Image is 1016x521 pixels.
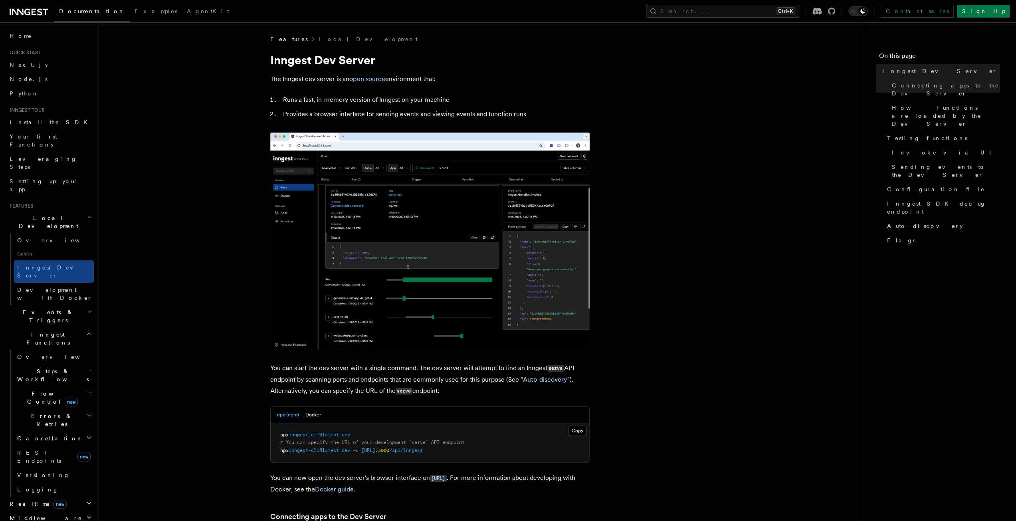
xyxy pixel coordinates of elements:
a: Contact sales [881,5,954,18]
span: Flow Control [14,390,88,406]
img: Dev Server Demo [270,133,590,350]
a: Testing functions [884,131,1000,145]
a: Next.js [6,57,94,72]
a: Overview [14,233,94,248]
span: Overview [17,354,99,360]
button: Docker [305,407,321,423]
span: Realtime [6,500,67,508]
span: Auto-discovery [887,222,963,230]
span: Invoke via UI [892,149,998,156]
span: Inngest Functions [6,331,86,347]
a: Documentation [54,2,130,22]
button: Errors & Retries [14,409,94,431]
button: Inngest Functions [6,327,94,350]
span: Overview [17,237,99,244]
span: Guides [14,248,94,260]
li: Runs a fast, in-memory version of Inngest on your machine [281,94,590,105]
span: inngest-cli@latest [289,432,339,438]
a: Development with Docker [14,283,94,305]
span: Documentation [59,8,125,14]
p: You can start the dev server with a single command. The dev server will attempt to find an Innges... [270,363,590,397]
button: Cancellation [14,431,94,446]
span: Configuration file [887,185,985,193]
code: serve [396,388,412,394]
a: How functions are loaded by the Dev Server [889,101,1000,131]
a: Sign Up [957,5,1010,18]
button: Flow Controlnew [14,386,94,409]
button: Search...Ctrl+K [646,5,799,18]
span: Events & Triggers [6,308,87,324]
a: Docker guide [315,485,354,493]
a: Auto-discovery [523,376,567,383]
h1: Inngest Dev Server [270,53,590,67]
span: Quick start [6,50,41,56]
span: Features [270,35,308,43]
span: [URL]: [361,448,378,453]
span: Python [10,90,39,97]
span: npx [280,432,289,438]
p: The Inngest dev server is an environment that: [270,73,590,85]
a: Inngest Dev Server [879,64,1000,78]
span: /api/inngest [389,448,423,453]
span: Development with Docker [17,287,92,301]
span: Features [6,203,33,209]
span: Your first Functions [10,133,57,148]
a: Flags [884,233,1000,248]
li: Provides a browser interface for sending events and viewing events and function runs [281,109,590,120]
span: Leveraging Steps [10,156,77,170]
a: Leveraging Steps [6,152,94,174]
a: open source [349,75,385,83]
span: Versioning [17,472,70,478]
span: Inngest Dev Server [882,67,997,75]
span: dev [342,432,350,438]
a: Connecting apps to the Dev Server [889,78,1000,101]
button: Steps & Workflows [14,364,94,386]
a: Install the SDK [6,115,94,129]
span: Connecting apps to the Dev Server [892,81,1000,97]
p: You can now open the dev server's browser interface on . For more information about developing wi... [270,472,590,495]
span: Cancellation [14,434,83,442]
span: AgentKit [187,8,229,14]
span: Flags [887,236,915,244]
span: dev [342,448,350,453]
a: Configuration file [884,182,1000,196]
a: Examples [130,2,182,22]
a: Invoke via UI [889,145,1000,160]
span: # You can specify the URL of your development `serve` API endpoint [280,440,465,445]
a: [URL] [430,474,447,481]
a: Sending events to the Dev Server [889,160,1000,182]
h4: On this page [879,51,1000,64]
a: Auto-discovery [884,219,1000,233]
a: Inngest SDK debug endpoint [884,196,1000,219]
a: Logging [14,482,94,497]
a: Node.js [6,72,94,86]
button: Events & Triggers [6,305,94,327]
button: Local Development [6,211,94,233]
span: Install the SDK [10,119,92,125]
span: Errors & Retries [14,412,87,428]
button: Copy [568,426,587,436]
span: inngest-cli@latest [289,448,339,453]
a: REST Endpointsnew [14,446,94,468]
span: npx [280,448,289,453]
span: Inngest Dev Server [17,264,85,279]
span: -u [353,448,358,453]
a: Setting up your app [6,174,94,196]
a: Your first Functions [6,129,94,152]
a: Local Development [319,35,418,43]
span: Home [10,32,32,40]
span: Node.js [10,76,48,82]
a: Home [6,29,94,43]
kbd: Ctrl+K [776,7,794,15]
span: Steps & Workflows [14,367,89,383]
span: Testing functions [887,134,967,142]
a: Python [6,86,94,101]
span: Setting up your app [10,178,78,192]
code: serve [547,365,564,372]
a: AgentKit [182,2,234,22]
span: Inngest SDK debug endpoint [887,200,1000,216]
a: Versioning [14,468,94,482]
span: new [53,500,67,509]
span: Local Development [6,214,87,230]
button: Toggle dark mode [848,6,867,16]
